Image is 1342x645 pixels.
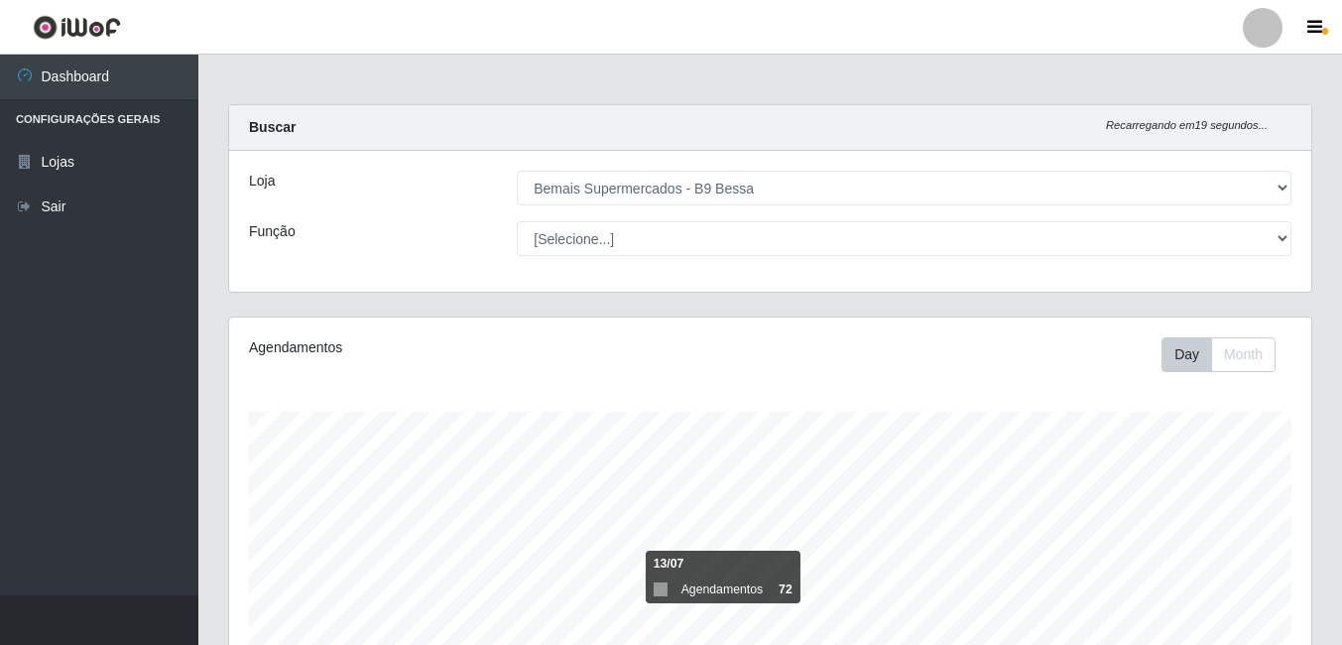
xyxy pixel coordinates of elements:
[33,15,121,40] img: CoreUI Logo
[1211,337,1276,372] button: Month
[1161,337,1276,372] div: First group
[249,337,666,358] div: Agendamentos
[1161,337,1212,372] button: Day
[1161,337,1291,372] div: Toolbar with button groups
[249,221,296,242] label: Função
[249,119,296,135] strong: Buscar
[249,171,275,192] label: Loja
[1106,119,1268,131] i: Recarregando em 19 segundos...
